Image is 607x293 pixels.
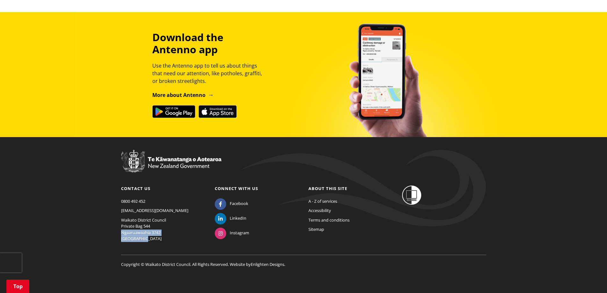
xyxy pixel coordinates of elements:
a: New Zealand Government [121,165,221,170]
a: 0800 492 452 [121,198,145,204]
a: About this site [308,186,347,191]
p: Copyright © Waikato District Council. All Rights Reserved. Website by . [121,255,486,268]
a: Accessibility [308,208,331,213]
span: Facebook [230,201,248,207]
a: LinkedIn [215,215,246,221]
span: Instagram [230,230,249,236]
a: A - Z of services [308,198,337,204]
span: LinkedIn [230,215,246,222]
a: Facebook [215,201,248,206]
p: Use the Antenno app to tell us about things that need our attention, like potholes, graffiti, or ... [152,62,268,85]
p: Waikato District Council Private Bag 544 Ngaaruawaahia 3742 [GEOGRAPHIC_DATA] [121,217,205,242]
a: Contact us [121,186,150,191]
a: Sitemap [308,226,324,232]
img: New Zealand Government [121,150,221,173]
a: Top [6,280,29,293]
img: Get it on Google Play [152,105,195,118]
a: More about Antenno [152,92,214,99]
a: Terms and conditions [308,217,350,223]
a: Instagram [215,230,249,236]
a: Connect with us [215,186,258,191]
img: Download on the App Store [199,105,237,118]
iframe: Messenger Launcher [578,266,601,289]
a: Enlighten Designs [251,261,284,267]
a: [EMAIL_ADDRESS][DOMAIN_NAME] [121,208,188,213]
h3: Download the Antenno app [152,31,268,56]
img: Shielded [402,186,421,205]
